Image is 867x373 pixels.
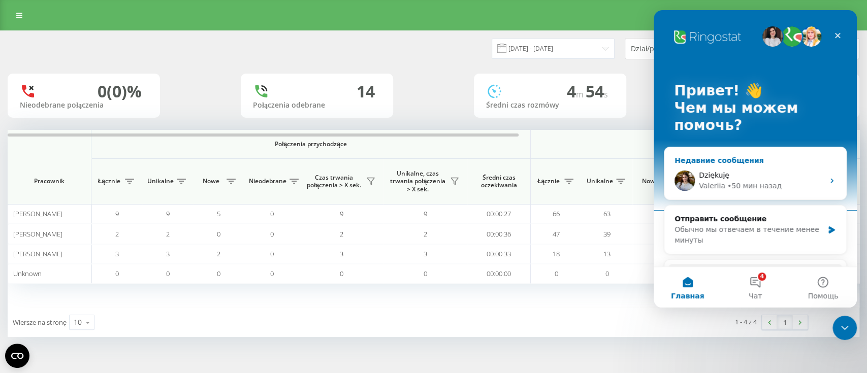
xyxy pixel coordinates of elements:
span: 0 [555,269,558,278]
span: 2 [115,229,119,239]
td: 00:00:36 [467,224,531,244]
span: 18 [553,249,560,258]
td: 00:00:33 [467,244,531,264]
span: 63 [603,209,611,218]
span: 13 [603,249,611,258]
span: 9 [340,209,343,218]
span: [PERSON_NAME] [13,229,62,239]
span: 0 [424,269,427,278]
span: 0 [270,209,274,218]
span: 0 [605,269,609,278]
span: 66 [553,209,560,218]
span: 5 [217,209,220,218]
span: Pracownik [16,177,82,185]
span: Połączenia przychodzące [118,140,504,148]
span: 0 [270,249,274,258]
div: Dział/pracownik [631,45,752,53]
span: Unknown [13,269,42,278]
span: 0 [166,269,170,278]
span: Łącznie [536,177,561,185]
div: Nieodebrane połączenia [20,101,148,110]
div: Średni czas rozmówy [486,101,614,110]
span: Nieodebrane [249,177,286,185]
span: Nowe [198,177,223,185]
span: 3 [166,249,170,258]
span: 9 [166,209,170,218]
span: Unikalne [587,177,613,185]
span: 0 [115,269,119,278]
span: 0 [270,229,274,239]
span: 47 [553,229,560,239]
span: m [576,89,586,100]
span: 3 [340,249,343,258]
span: Czas trwania połączenia > X sek. [305,174,363,189]
span: 2 [340,229,343,239]
span: [PERSON_NAME] [13,209,62,218]
span: 0 [270,269,274,278]
a: 1 [777,315,792,329]
span: Unikalne, czas trwania połączenia > X sek. [389,169,447,193]
span: 2 [166,229,170,239]
span: 54 [586,80,608,102]
span: 0 [340,269,343,278]
span: 0 [217,269,220,278]
span: 0 [217,229,220,239]
span: 3 [424,249,427,258]
div: 0 (0)% [98,82,142,101]
div: 1 - 4 z 4 [735,317,757,327]
span: Średni czas oczekiwania [475,174,523,189]
span: [PERSON_NAME] [13,249,62,258]
iframe: Intercom live chat [832,316,857,340]
div: 10 [74,317,82,327]
span: s [604,89,608,100]
span: Łącznie [97,177,122,185]
td: 00:00:00 [467,264,531,284]
span: Nowe [637,177,663,185]
span: Unikalne [147,177,174,185]
span: 39 [603,229,611,239]
td: 00:00:27 [467,204,531,224]
span: 2 [217,249,220,258]
button: Open CMP widget [5,344,29,368]
span: 4 [567,80,586,102]
span: 2 [424,229,427,239]
span: 3 [115,249,119,258]
div: 14 [357,82,375,101]
span: 9 [424,209,427,218]
span: Wiersze na stronę [13,318,67,327]
div: Połączenia odebrane [253,101,381,110]
span: 9 [115,209,119,218]
iframe: Intercom live chat [654,10,857,308]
